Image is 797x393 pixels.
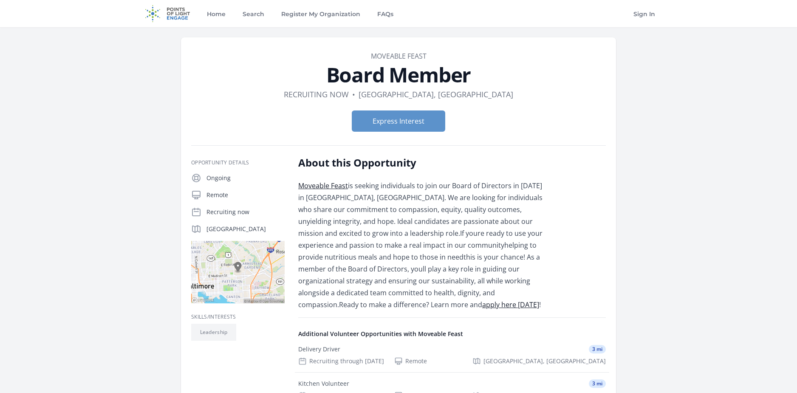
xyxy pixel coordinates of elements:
a: apply here [DATE] [482,300,539,309]
h3: Opportunity Details [191,159,285,166]
h2: About this Opportunity [298,156,547,170]
span: [GEOGRAPHIC_DATA], [GEOGRAPHIC_DATA] [483,357,606,365]
div: If youre ready to use your experience and passion to make a real impact in our communityhelping t... [298,180,547,311]
span: 3 mi [589,345,606,353]
h4: Additional Volunteer Opportunities with Moveable Feast [298,330,606,338]
p: [GEOGRAPHIC_DATA] [206,225,285,233]
div: • [352,88,355,100]
h3: Skills/Interests [191,314,285,320]
p: Remote [206,191,285,199]
div: Kitchen Volunteer [298,379,349,388]
a: Delivery Driver 3 mi Recruiting through [DATE] Remote [GEOGRAPHIC_DATA], [GEOGRAPHIC_DATA] [295,338,609,372]
img: Map [191,241,285,303]
span: is seeking individuals to join our Board of Directors in [DATE] in [GEOGRAPHIC_DATA], [GEOGRAPHIC... [298,181,543,238]
div: Remote [394,357,427,365]
a: Moveable Feast [298,181,348,190]
button: Express Interest [352,110,445,132]
span: 3 mi [589,379,606,388]
dd: Recruiting now [284,88,349,100]
a: Moveable Feast [371,51,427,61]
p: Recruiting now [206,208,285,216]
li: Leadership [191,324,236,341]
h1: Board Member [191,65,606,85]
div: Recruiting through [DATE] [298,357,384,365]
p: Ongoing [206,174,285,182]
dd: [GEOGRAPHIC_DATA], [GEOGRAPHIC_DATA] [359,88,513,100]
div: Delivery Driver [298,345,340,353]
